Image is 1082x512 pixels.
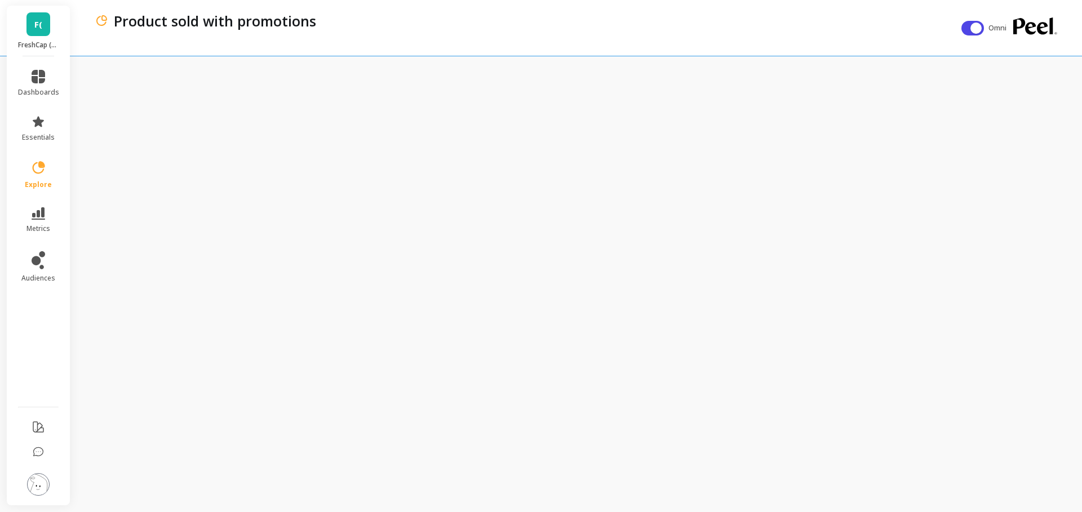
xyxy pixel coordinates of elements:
img: header icon [95,14,108,28]
p: FreshCap (Essor) [18,41,59,50]
img: profile picture [27,473,50,496]
span: explore [25,180,52,189]
span: audiences [21,274,55,283]
span: essentials [22,133,55,142]
p: Product sold with promotions [114,11,316,30]
span: dashboards [18,88,59,97]
span: metrics [26,224,50,233]
span: F( [34,18,42,31]
span: Omni [988,23,1009,34]
iframe: Omni Embed [77,54,1082,512]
